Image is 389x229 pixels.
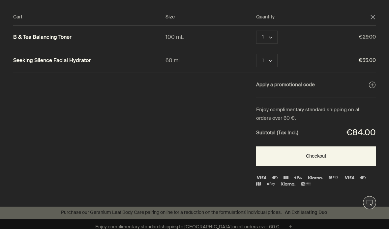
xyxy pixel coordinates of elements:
div: €84.00 [346,126,376,140]
img: Mastercard Logo [360,176,366,179]
button: Quantity 1 [256,31,278,44]
img: alipay-logo [329,176,338,179]
img: JBC Logo [256,182,261,186]
img: Apple Pay [294,176,302,179]
img: Apple Pay [267,182,275,186]
div: Quantity [256,13,370,21]
strong: Subtotal (Tax Incl.) [256,129,298,137]
img: Mastercard Logo [272,176,278,179]
img: alipay-logo [301,182,311,186]
div: 100 mL [165,33,256,41]
img: JBC Logo [284,176,288,179]
button: Checkout [256,146,376,166]
button: Chat en direct [363,196,376,209]
img: Visa Logo [256,176,266,179]
a: B & Tea Balancing Toner [13,34,72,41]
img: Visa Logo [344,176,354,179]
span: €55.00 [305,56,376,65]
button: Quantity 1 [256,54,278,67]
a: Seeking Silence Facial Hydrator [13,57,91,64]
button: Close [370,14,376,20]
img: klarna (1) [281,182,295,186]
span: €29.00 [305,33,376,41]
div: Size [165,13,256,21]
div: Enjoy complimentary standard shipping on all orders over 60 €. [256,106,376,122]
div: 60 mL [165,56,256,65]
button: Apply a promotional code [256,81,376,89]
img: klarna (1) [308,176,323,179]
div: Cart [13,13,165,21]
